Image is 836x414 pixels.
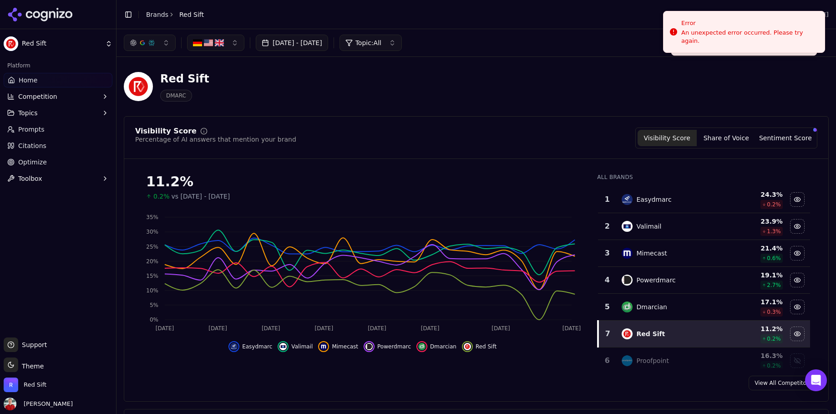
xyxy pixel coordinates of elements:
span: Citations [18,141,46,150]
tr: 2valimailValimail23.9%1.3%Hide valimail data [598,213,810,240]
img: valimail [622,221,633,232]
tspan: 10% [146,287,158,294]
span: Red Sift [476,343,497,350]
button: Hide red sift data [462,341,497,352]
button: Sentiment Score [756,130,815,146]
div: 5 [602,302,613,312]
span: 0.2 % [767,335,781,342]
img: mimecast [320,343,327,350]
span: Topic: All [355,38,381,47]
span: Optimize [18,158,47,167]
button: Share of Voice [697,130,756,146]
tr: 3mimecastMimecast21.4%0.6%Hide mimecast data [598,240,810,267]
button: [DATE] - [DATE] [256,35,328,51]
img: Red Sift [4,36,18,51]
div: Powerdmarc [636,276,675,285]
button: Hide powerdmarc data [790,273,805,287]
button: Competition [4,89,112,104]
button: Hide easydmarc data [228,341,272,352]
span: Home [19,76,37,85]
div: 17.1 % [728,297,782,307]
span: Dmarcian [430,343,456,350]
tspan: 35% [146,214,158,220]
a: Prompts [4,122,112,137]
img: Jack Lilley [4,398,16,410]
span: Red Sift [22,40,101,48]
tspan: 15% [146,273,158,279]
div: Mimecast [636,249,667,258]
img: proofpoint [622,355,633,366]
img: dmarcian [622,302,633,312]
img: Red Sift [4,378,18,392]
div: 11.2 % [728,324,782,333]
button: Show proofpoint data [790,353,805,368]
button: Hide powerdmarc data [364,341,411,352]
span: Red Sift [24,381,46,389]
button: Hide mimecast data [790,246,805,261]
button: Open user button [4,398,73,410]
tspan: 25% [146,244,158,250]
tspan: 20% [146,258,158,265]
button: Hide red sift data [790,327,805,341]
button: Hide easydmarc data [790,192,805,207]
div: 6 [602,355,613,366]
div: Percentage of AI answers that mention your brand [135,135,296,144]
a: View All Competitors [749,376,817,390]
span: Competition [18,92,57,101]
a: Brands [146,11,168,18]
div: Proofpoint [636,356,669,365]
div: 2 [602,221,613,232]
img: red sift [622,328,633,339]
div: Platform [4,58,112,73]
button: Hide valimail data [278,341,313,352]
div: Valimail [636,222,661,231]
div: Open Intercom Messenger [805,369,827,391]
button: Visibility Score [638,130,697,146]
img: powerdmarc [365,343,373,350]
button: Hide valimail data [790,219,805,234]
img: DE [193,38,202,47]
div: 21.4 % [728,244,782,253]
tr: 4powerdmarcPowerdmarc19.1%2.7%Hide powerdmarc data [598,267,810,294]
tspan: [DATE] [156,325,174,332]
div: 19.1 % [728,271,782,280]
span: DMARC [160,90,192,102]
div: 24.3 % [728,190,782,199]
img: mimecast [622,248,633,259]
tr: 5dmarcianDmarcian17.1%0.3%Hide dmarcian data [598,294,810,321]
tspan: [DATE] [208,325,227,332]
button: Hide dmarcian data [416,341,456,352]
span: Powerdmarc [377,343,411,350]
tspan: [DATE] [421,325,440,332]
button: Topics [4,106,112,120]
span: vs [DATE] - [DATE] [172,192,230,201]
tr: 1easydmarcEasydmarc24.3%0.2%Hide easydmarc data [598,186,810,213]
button: Toolbox [4,171,112,186]
img: US [204,38,213,47]
div: Red Sift [636,329,665,338]
div: 4 [602,275,613,286]
button: Hide dmarcian data [790,300,805,314]
span: Toolbox [18,174,42,183]
tspan: [DATE] [562,325,581,332]
span: Mimecast [332,343,358,350]
a: Optimize [4,155,112,169]
tspan: [DATE] [262,325,280,332]
img: easydmarc [622,194,633,205]
span: 0.2 % [767,201,781,208]
div: 23.9 % [728,217,782,226]
tspan: 0% [150,317,158,323]
img: Red Sift [124,72,153,101]
button: Open organization switcher [4,378,46,392]
div: An unexpected error occurred. Please try again. [681,29,817,45]
img: GB [215,38,224,47]
span: Topics [18,108,38,118]
div: Red Sift [160,72,209,86]
div: Error [681,19,817,28]
div: All Brands [597,174,810,181]
tspan: [DATE] [315,325,334,332]
tr: 6proofpointProofpoint16.3%0.2%Show proofpoint data [598,348,810,374]
img: dmarcian [418,343,426,350]
a: Citations [4,138,112,153]
a: Home [4,73,112,87]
